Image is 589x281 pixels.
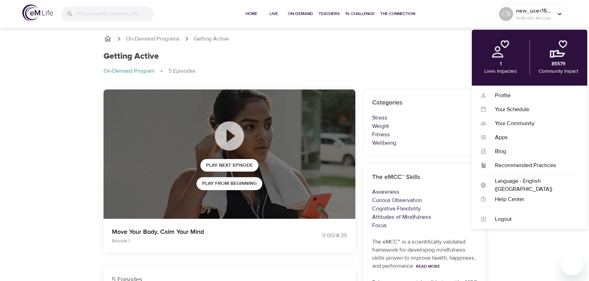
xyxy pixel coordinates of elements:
p: Getting Active [194,35,229,43]
p: 5 Episodes [169,67,196,75]
p: Community Impact [539,68,578,75]
p: Curious Observation [372,196,477,204]
p: Weight [372,122,477,130]
p: Wellbeing [372,139,477,147]
h1: Getting Active [104,51,159,62]
p: new_user1566335009 [516,7,553,15]
nav: breadcrumb [104,35,485,43]
p: Awareness [372,188,477,196]
img: personal.png [492,40,509,58]
span: Teachers [319,10,340,17]
div: Help Center [487,195,579,203]
div: Blog [487,147,579,156]
span: Play from beginning [202,179,257,188]
div: Recommended Practices [487,161,579,170]
div: Logout [487,215,579,223]
p: 14 Mindful Minutes [516,15,553,21]
span: The Connection [380,10,415,17]
button: Play Next Episode [200,159,258,172]
span: On-Demand [288,10,313,17]
p: On-Demand Program [104,67,155,75]
div: Profile [487,92,579,100]
div: Your Schedule [487,106,579,114]
p: The eMCC™ is a scientifically validated framework for developing mindfulness skills proven to imp... [372,238,477,270]
span: 1% Challenge [345,10,375,17]
a: On-Demand Programs [126,35,180,43]
h6: Categories [372,98,477,108]
nav: breadcrumb [104,67,485,75]
p: 85579 [552,60,565,68]
div: Your Community [487,120,579,128]
p: Attitudes of Mindfulness [372,213,477,221]
span: Live [265,10,282,17]
span: Home [243,10,260,17]
p: Fitness [372,130,477,139]
div: Language - English ([GEOGRAPHIC_DATA]) [487,177,579,193]
iframe: Button to launch messaging window [561,253,583,275]
input: Find programs, teachers, etc... [76,6,154,21]
p: 1 [500,60,502,68]
button: Play from beginning [197,177,262,190]
p: Episode 1 [112,238,286,244]
p: Cognitive Flexibility [372,204,477,213]
p: Stress [372,114,477,122]
p: Focus [372,221,477,230]
img: community.png [550,40,567,58]
img: logo [22,5,53,21]
p: Move Your Body, Calm Your Mind [112,227,286,237]
a: Read More [416,264,440,269]
h6: The eMCC™ Skills [372,172,477,182]
div: 0:00 / 8:35 [294,232,347,240]
div: CS [499,7,513,21]
div: Apps [487,134,579,142]
span: Play Next Episode [206,161,253,170]
p: Lives Impacted [484,68,517,75]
